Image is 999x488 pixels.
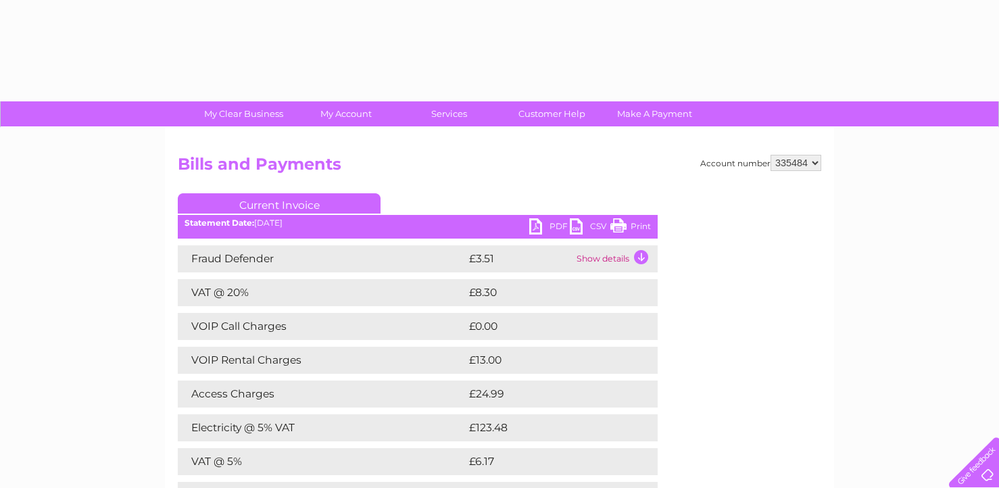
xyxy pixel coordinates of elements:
td: VAT @ 5% [178,448,466,475]
td: Fraud Defender [178,245,466,272]
td: £0.00 [466,313,627,340]
td: VOIP Call Charges [178,313,466,340]
b: Statement Date: [185,218,254,228]
td: Show details [573,245,658,272]
a: Services [393,101,505,126]
a: Print [610,218,651,238]
a: PDF [529,218,570,238]
a: Current Invoice [178,193,381,214]
td: £123.48 [466,414,633,441]
td: £8.30 [466,279,626,306]
td: £6.17 [466,448,624,475]
h2: Bills and Payments [178,155,821,180]
a: My Account [291,101,402,126]
td: £3.51 [466,245,573,272]
div: [DATE] [178,218,658,228]
a: Make A Payment [599,101,710,126]
a: My Clear Business [188,101,299,126]
td: VAT @ 20% [178,279,466,306]
td: £24.99 [466,381,631,408]
div: Account number [700,155,821,171]
td: Access Charges [178,381,466,408]
td: £13.00 [466,347,629,374]
td: VOIP Rental Charges [178,347,466,374]
a: Customer Help [496,101,608,126]
a: CSV [570,218,610,238]
td: Electricity @ 5% VAT [178,414,466,441]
